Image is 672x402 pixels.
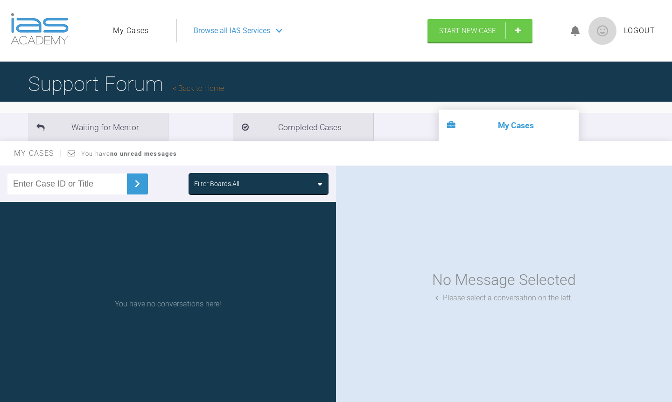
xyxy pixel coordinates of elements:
li: Completed Cases [233,113,373,141]
li: Waiting for Mentor [28,113,168,141]
li: My Cases [439,110,579,141]
img: chevronRight.28bd32b0.svg [130,176,145,191]
span: Start New Case [439,27,496,35]
span: Browse all IAS Services [194,25,270,37]
img: logo-light.3e3ef733.png [11,13,69,45]
h1: Support Forum [28,68,224,100]
div: Please select a conversation on the left. [435,292,573,304]
a: Logout [624,25,655,37]
div: Filter Boards: All [194,179,239,189]
strong: no unread messages [110,150,177,157]
img: profile.png [588,17,616,45]
a: Back to Home [173,84,224,93]
span: My Cases [14,149,62,158]
a: Start New Case [427,19,532,42]
span: You have [81,150,177,157]
div: No Message Selected [432,268,576,292]
input: Enter Case ID or Title [7,173,127,194]
a: My Cases [113,25,149,37]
